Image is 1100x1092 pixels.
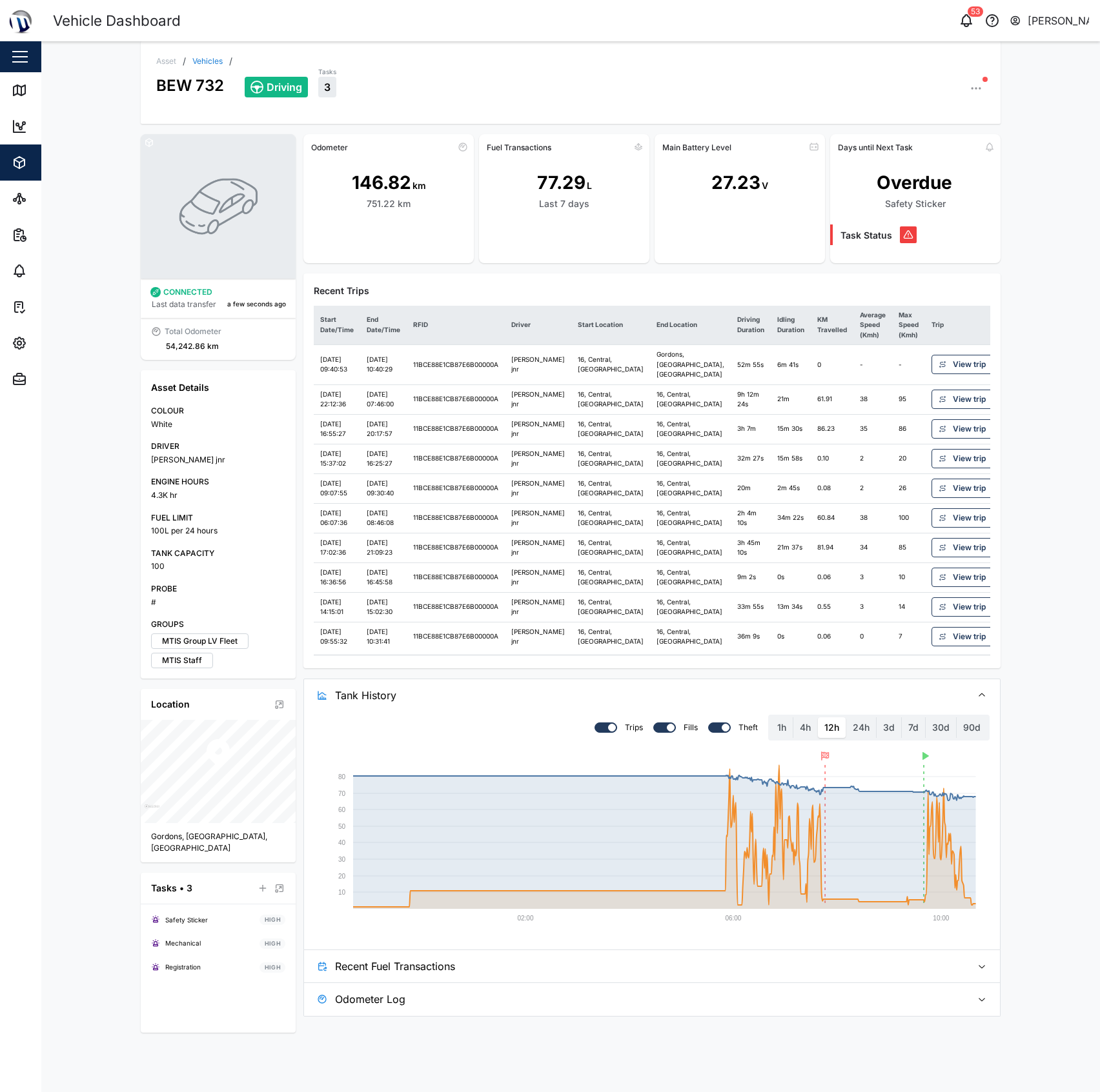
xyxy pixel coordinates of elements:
[571,533,650,562] td: 16, Central, [GEOGRAPHIC_DATA]
[892,306,925,345] th: Max Speed (Kmh)
[932,419,995,439] a: View trip
[811,444,853,473] td: 0.10
[151,633,249,649] label: MTIS Group LV Fleet
[505,444,571,473] td: [PERSON_NAME] jnr
[151,441,285,453] div: DRIVER
[650,306,731,345] th: End Location
[932,568,995,587] a: View trip
[892,345,925,385] td: -
[925,306,1001,345] th: Trip
[953,355,986,373] span: View trip
[360,622,407,651] td: [DATE] 10:31:41
[407,384,505,414] td: 11BCE88E1CB87E6B00000A
[163,286,212,299] div: CONNECTED
[265,939,281,948] span: HIGH
[265,963,281,972] span: HIGH
[177,165,260,248] img: VEHICLE photo
[53,10,181,32] div: Vehicle Dashboard
[650,473,731,503] td: 16, Central, [GEOGRAPHIC_DATA]
[34,300,69,314] div: Tasks
[771,473,811,503] td: 2m 45s
[314,533,360,562] td: [DATE] 17:02:36
[932,627,995,646] a: View trip
[34,264,74,278] div: Alarms
[360,345,407,385] td: [DATE] 10:40:29
[151,454,285,466] div: [PERSON_NAME] jnr
[571,622,650,651] td: 16, Central, [GEOGRAPHIC_DATA]
[571,473,650,503] td: 16, Central, [GEOGRAPHIC_DATA]
[314,503,360,533] td: [DATE] 06:07:36
[830,228,1001,243] a: Task Status
[518,915,534,922] text: 02:00
[505,414,571,444] td: [PERSON_NAME] jnr
[811,414,853,444] td: 86.23
[650,622,731,651] td: 16, Central, [GEOGRAPHIC_DATA]
[34,192,65,206] div: Sites
[338,839,346,846] text: 40
[34,372,72,386] div: Admin
[338,789,346,797] text: 70
[892,503,925,533] td: 100
[932,508,995,528] a: View trip
[505,592,571,622] td: [PERSON_NAME] jnr
[853,592,892,622] td: 3
[762,179,768,193] div: V
[314,414,360,444] td: [DATE] 16:55:27
[811,345,853,385] td: 0
[932,538,995,557] a: View trip
[156,66,224,97] div: BEW 732
[711,169,760,197] div: 27.23
[811,473,853,503] td: 0.08
[151,960,285,976] a: RegistrationHIGH
[314,284,990,298] div: Recent Trips
[324,81,331,93] span: 3
[571,306,650,345] th: Start Location
[151,405,285,417] div: COLOUR
[571,384,650,414] td: 16, Central, [GEOGRAPHIC_DATA]
[662,143,731,152] div: Main Battery Level
[338,855,346,862] text: 30
[811,384,853,414] td: 61.91
[34,336,79,350] div: Settings
[853,533,892,562] td: 34
[166,341,219,353] div: 54,242.86 km
[771,345,811,385] td: 6m 41s
[933,915,950,922] text: 10:00
[853,306,892,345] th: Average Speed (Kmh)
[818,717,846,738] label: 12h
[892,622,925,651] td: 7
[505,345,571,385] td: [PERSON_NAME] jnr
[360,444,407,473] td: [DATE] 16:25:27
[360,533,407,562] td: [DATE] 21:09:23
[811,592,853,622] td: 0.55
[953,539,986,557] span: View trip
[650,592,731,622] td: 16, Central, [GEOGRAPHIC_DATA]
[731,473,771,503] td: 20m
[360,562,407,592] td: [DATE] 16:45:58
[360,473,407,503] td: [DATE] 09:30:40
[183,57,186,66] div: /
[360,592,407,622] td: [DATE] 15:02:30
[152,299,216,311] div: Last data transfer
[360,414,407,444] td: [DATE] 20:17:57
[853,473,892,503] td: 2
[367,197,411,211] div: 751.22 km
[151,583,285,595] div: PROBE
[318,67,336,77] div: Tasks
[731,306,771,345] th: Driving Duration
[229,57,232,66] div: /
[314,444,360,473] td: [DATE] 15:37:02
[731,414,771,444] td: 3h 7m
[165,962,201,973] div: Registration
[838,143,913,152] div: Days until Next Task
[811,306,853,345] th: KM Travelled
[6,6,35,35] img: Main Logo
[505,622,571,651] td: [PERSON_NAME] jnr
[314,562,360,592] td: [DATE] 16:36:56
[926,717,956,738] label: 30d
[304,950,999,982] button: Recent Fuel Transactions
[360,503,407,533] td: [DATE] 08:46:08
[968,6,983,17] div: 53
[335,679,961,711] span: Tank History
[650,533,731,562] td: 16, Central, [GEOGRAPHIC_DATA]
